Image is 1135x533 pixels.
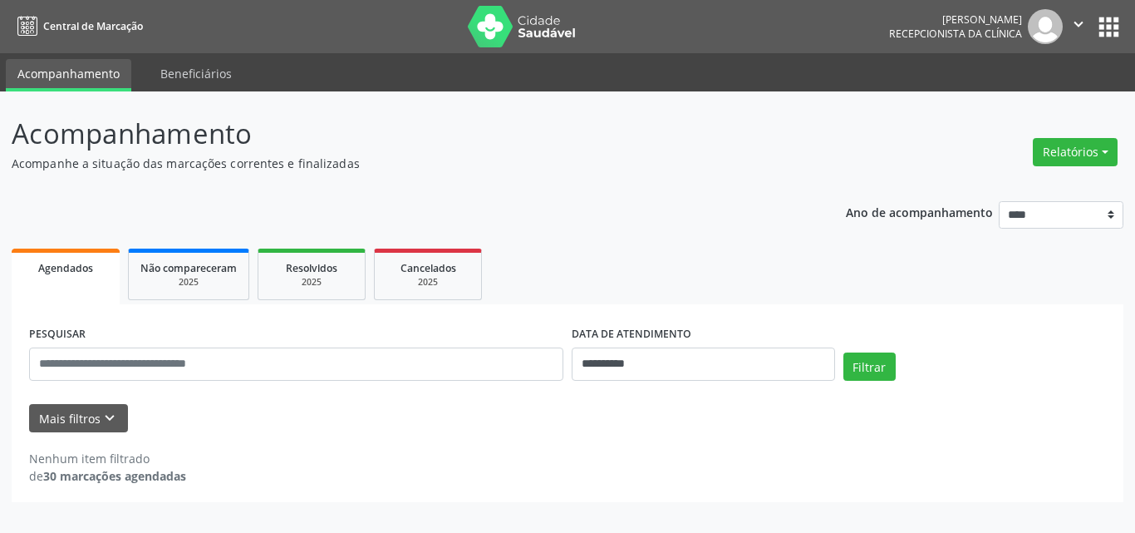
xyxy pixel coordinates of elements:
[889,27,1022,41] span: Recepcionista da clínica
[1033,138,1118,166] button: Relatórios
[38,261,93,275] span: Agendados
[843,353,896,381] button: Filtrar
[1063,9,1094,44] button: 
[29,322,86,348] label: PESQUISAR
[286,261,337,275] span: Resolvidos
[386,276,469,289] div: 2025
[140,261,237,275] span: Não compareceram
[846,201,993,222] p: Ano de acompanhamento
[6,59,131,91] a: Acompanhamento
[101,409,119,427] i: keyboard_arrow_down
[29,404,128,433] button: Mais filtroskeyboard_arrow_down
[12,155,790,172] p: Acompanhe a situação das marcações correntes e finalizadas
[43,468,186,484] strong: 30 marcações agendadas
[889,12,1022,27] div: [PERSON_NAME]
[1069,15,1088,33] i: 
[1028,9,1063,44] img: img
[270,276,353,289] div: 2025
[1094,12,1123,42] button: apps
[12,113,790,155] p: Acompanhamento
[400,261,456,275] span: Cancelados
[149,59,243,88] a: Beneficiários
[43,19,143,33] span: Central de Marcação
[29,467,186,485] div: de
[29,450,186,467] div: Nenhum item filtrado
[572,322,691,348] label: DATA DE ATENDIMENTO
[140,276,237,289] div: 2025
[12,12,143,40] a: Central de Marcação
